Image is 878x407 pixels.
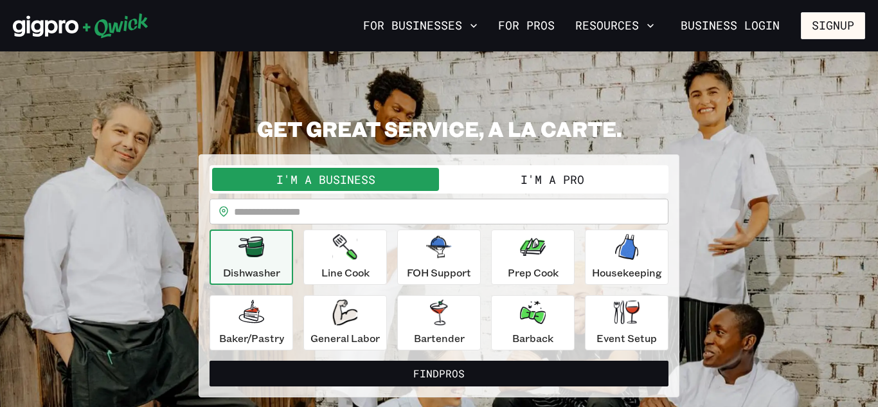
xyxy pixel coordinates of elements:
button: Signup [801,12,865,39]
button: Line Cook [303,230,387,285]
button: Bartender [397,295,481,350]
button: Barback [491,295,575,350]
p: Line Cook [321,265,370,280]
h2: GET GREAT SERVICE, A LA CARTE. [199,116,679,141]
button: For Businesses [358,15,483,37]
p: General Labor [310,330,380,346]
button: Resources [570,15,659,37]
button: Housekeeping [585,230,668,285]
p: Baker/Pastry [219,330,284,346]
a: For Pros [493,15,560,37]
p: Prep Cook [508,265,559,280]
button: FindPros [210,361,668,386]
button: I'm a Pro [439,168,666,191]
p: FOH Support [407,265,471,280]
button: General Labor [303,295,387,350]
p: Bartender [414,330,465,346]
button: Prep Cook [491,230,575,285]
p: Barback [512,330,553,346]
a: Business Login [670,12,791,39]
button: Event Setup [585,295,668,350]
p: Housekeeping [592,265,662,280]
button: Baker/Pastry [210,295,293,350]
p: Event Setup [596,330,657,346]
button: I'm a Business [212,168,439,191]
button: FOH Support [397,230,481,285]
button: Dishwasher [210,230,293,285]
p: Dishwasher [223,265,280,280]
